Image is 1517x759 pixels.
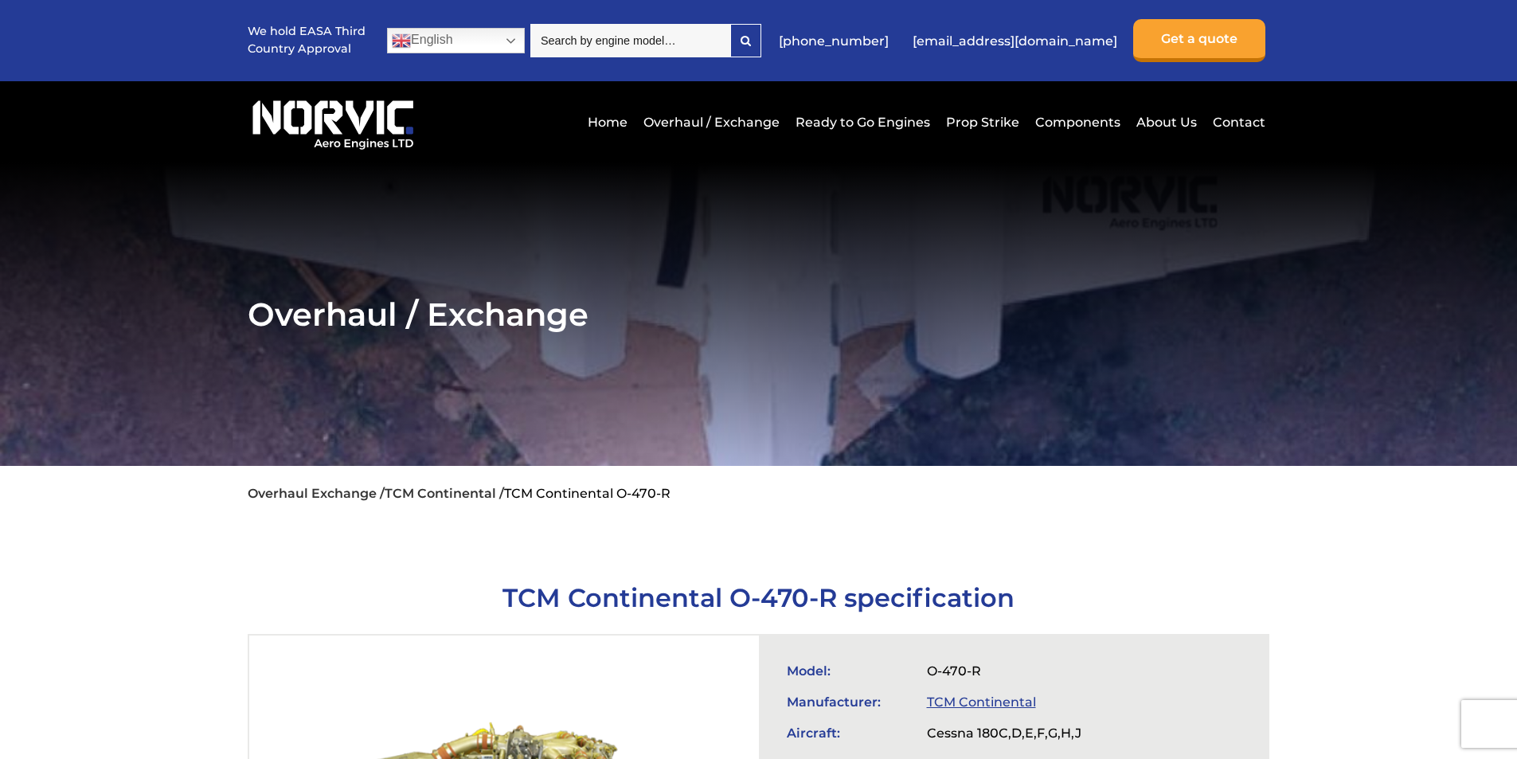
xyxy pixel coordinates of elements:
[1209,103,1265,142] a: Contact
[248,486,385,501] a: Overhaul Exchange /
[942,103,1023,142] a: Prop Strike
[387,28,525,53] a: English
[504,486,671,501] li: TCM Continental O-470-R
[779,655,919,687] td: Model:
[771,22,897,61] a: [PHONE_NUMBER]
[1031,103,1124,142] a: Components
[905,22,1125,61] a: [EMAIL_ADDRESS][DOMAIN_NAME]
[792,103,934,142] a: Ready to Go Engines
[248,93,418,151] img: Norvic Aero Engines logo
[919,655,1175,687] td: O-470-R
[385,486,504,501] a: TCM Continental /
[919,718,1175,749] td: Cessna 180C,D,E,F,G,H,J
[639,103,784,142] a: Overhaul / Exchange
[779,718,919,749] td: Aircraft:
[248,582,1269,613] h1: TCM Continental O-470-R specification
[1133,19,1265,62] a: Get a quote
[927,694,1036,710] a: TCM Continental
[392,31,411,50] img: en
[248,295,1269,334] h2: Overhaul / Exchange
[779,687,919,718] td: Manufacturer:
[1132,103,1201,142] a: About Us
[248,23,367,57] p: We hold EASA Third Country Approval
[584,103,631,142] a: Home
[530,24,730,57] input: Search by engine model…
